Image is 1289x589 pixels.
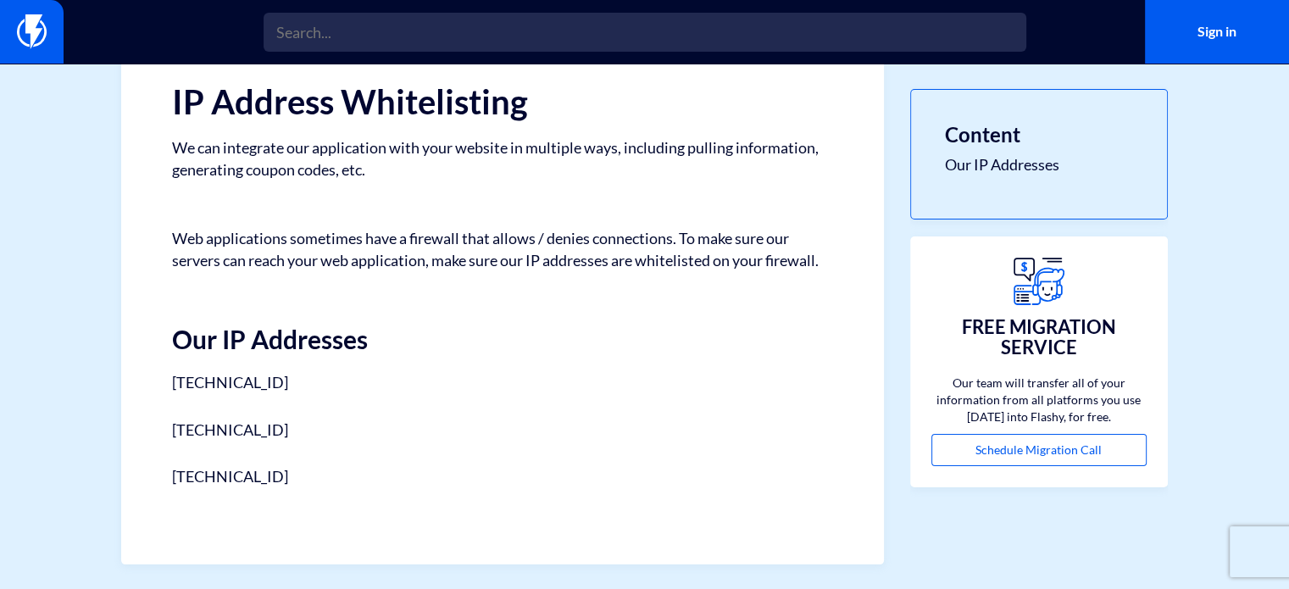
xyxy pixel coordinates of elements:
h1: IP Address Whitelisting [172,83,833,120]
input: Search... [264,13,1026,52]
p: We can integrate our application with your website in multiple ways, including pulling informatio... [172,137,833,181]
p: [TECHNICAL_ID] [172,466,833,488]
h3: FREE MIGRATION SERVICE [931,317,1147,358]
h3: Content [945,124,1133,146]
p: [TECHNICAL_ID] [172,420,833,442]
a: Our IP Addresses [945,154,1133,176]
h2: Our IP Addresses [172,297,833,353]
a: Schedule Migration Call [931,434,1147,466]
p: [TECHNICAL_ID] [172,370,833,394]
p: Web applications sometimes have a firewall that allows / denies connections. To make sure our ser... [172,206,833,271]
p: Our team will transfer all of your information from all platforms you use [DATE] into Flashy, for... [931,375,1147,425]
